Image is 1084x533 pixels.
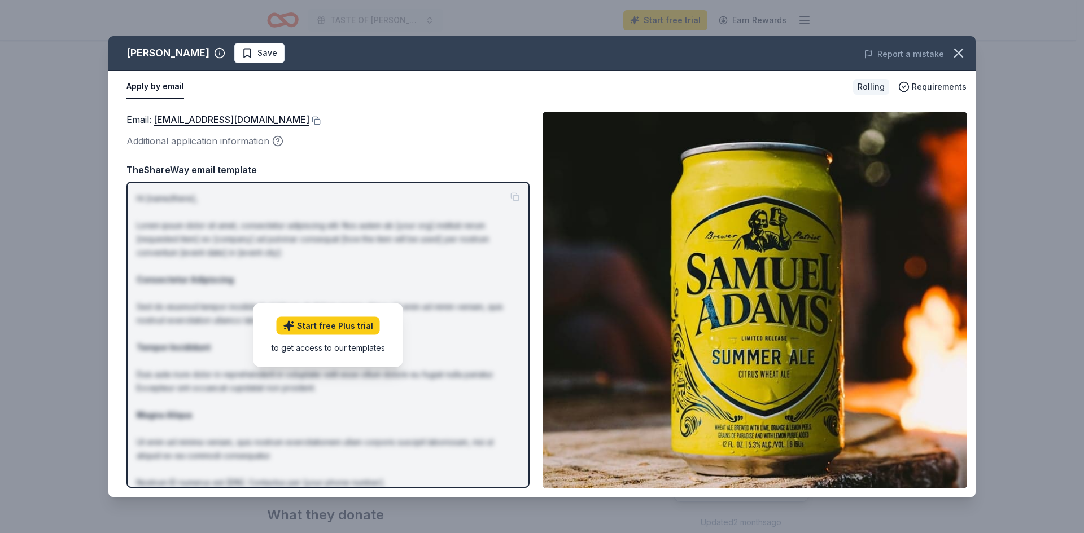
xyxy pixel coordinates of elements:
span: Email : [126,114,309,125]
span: Save [257,46,277,60]
div: TheShareWay email template [126,162,530,177]
div: Additional application information [126,134,530,148]
button: Save [234,43,285,63]
a: [EMAIL_ADDRESS][DOMAIN_NAME] [154,112,309,127]
div: Rolling [853,79,889,95]
strong: Magna Aliqua [137,410,192,420]
strong: Tempor Incididunt [137,342,211,352]
strong: Consectetur Adipiscing [137,275,234,284]
button: Apply by email [126,75,184,99]
span: Requirements [912,80,967,94]
a: Start free Plus trial [277,316,380,334]
button: Report a mistake [864,47,944,61]
img: Image for Samuel Adams [543,112,967,488]
div: [PERSON_NAME] [126,44,209,62]
button: Requirements [898,80,967,94]
p: Hi [name/there], Lorem ipsum dolor sit amet, consectetur adipiscing elit. Nos autem ab [your org]... [137,192,519,530]
div: to get access to our templates [272,341,385,353]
